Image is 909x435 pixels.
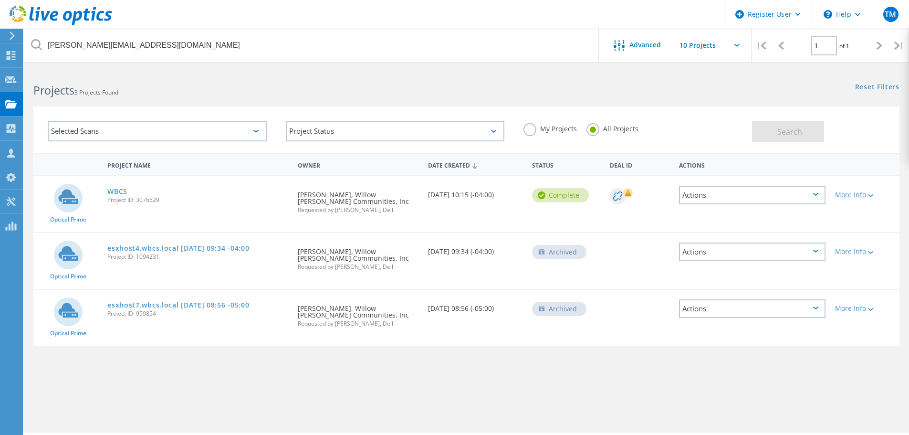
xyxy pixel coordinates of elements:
[107,245,249,252] a: esxhost4.wbcs.local [DATE] 09:34 -04:00
[50,217,86,223] span: Optical Prime
[293,176,423,223] div: [PERSON_NAME], Willow [PERSON_NAME] Communities, Inc
[835,305,895,312] div: More Info
[107,254,288,260] span: Project ID: 1094231
[679,299,825,318] div: Actions
[293,290,423,336] div: [PERSON_NAME], Willow [PERSON_NAME] Communities, Inc
[679,243,825,261] div: Actions
[298,264,418,270] span: Requested by [PERSON_NAME], Dell
[605,156,674,173] div: Deal Id
[532,188,589,202] div: Complete
[107,188,127,195] a: WBCS
[107,302,249,308] a: esxhost7.wbcs.local [DATE] 08:56 -05:00
[50,330,86,336] span: Optical Prime
[107,311,288,317] span: Project ID: 959854
[824,10,832,19] svg: \n
[835,248,895,255] div: More Info
[50,274,86,279] span: Optical Prime
[855,84,899,92] a: Reset Filters
[839,42,849,50] span: of 1
[532,245,586,259] div: Archived
[103,156,293,173] div: Project Name
[777,127,802,137] span: Search
[74,88,118,96] span: 3 Projects Found
[423,233,527,265] div: [DATE] 09:34 (-04:00)
[835,191,895,198] div: More Info
[423,290,527,321] div: [DATE] 08:56 (-05:00)
[298,321,418,327] span: Requested by [PERSON_NAME], Dell
[286,121,505,141] div: Project Status
[586,123,638,132] label: All Projects
[48,121,267,141] div: Selected Scans
[423,156,527,174] div: Date Created
[629,42,661,48] span: Advanced
[293,233,423,279] div: [PERSON_NAME], Willow [PERSON_NAME] Communities, Inc
[298,207,418,213] span: Requested by [PERSON_NAME], Dell
[752,121,824,142] button: Search
[293,156,423,173] div: Owner
[527,156,605,173] div: Status
[523,123,577,132] label: My Projects
[674,156,830,173] div: Actions
[679,186,825,204] div: Actions
[752,29,771,63] div: |
[889,29,909,63] div: |
[33,83,74,98] b: Projects
[423,176,527,208] div: [DATE] 10:15 (-04:00)
[885,11,896,18] span: TM
[10,20,112,27] a: Live Optics Dashboard
[532,302,586,316] div: Archived
[107,197,288,203] span: Project ID: 3076529
[24,29,599,62] input: Search projects by name, owner, ID, company, etc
